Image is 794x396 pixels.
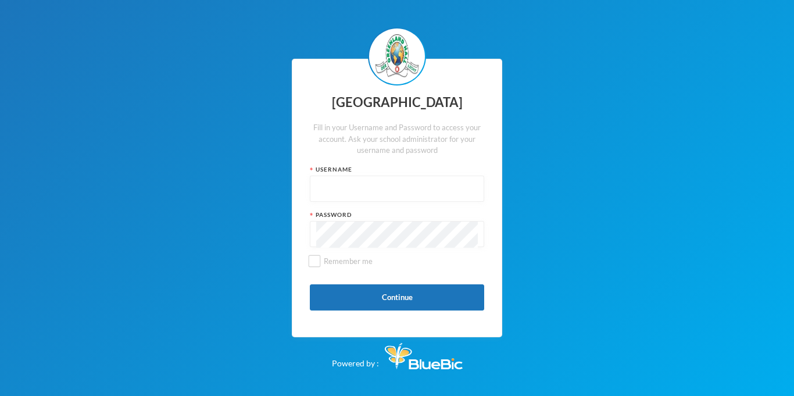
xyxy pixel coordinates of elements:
[310,91,484,114] div: [GEOGRAPHIC_DATA]
[310,165,484,174] div: Username
[310,284,484,311] button: Continue
[310,122,484,156] div: Fill in your Username and Password to access your account. Ask your school administrator for your...
[332,337,463,369] div: Powered by :
[319,256,377,266] span: Remember me
[385,343,463,369] img: Bluebic
[310,211,484,219] div: Password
